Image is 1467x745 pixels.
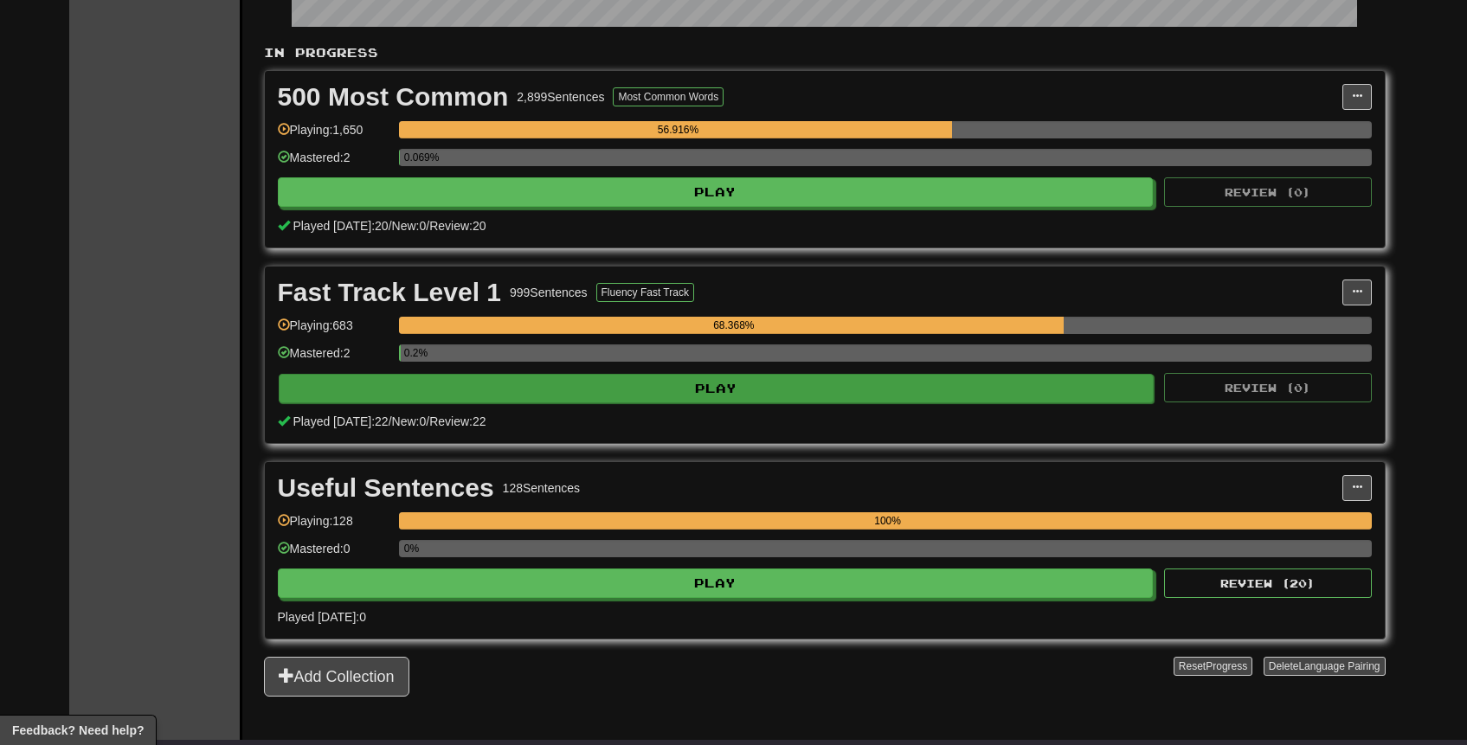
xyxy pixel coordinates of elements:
[389,414,392,428] span: /
[429,219,486,233] span: Review: 20
[293,219,388,233] span: Played [DATE]: 20
[278,177,1154,207] button: Play
[392,219,427,233] span: New: 0
[392,414,427,428] span: New: 0
[1164,177,1372,207] button: Review (0)
[278,540,390,568] div: Mastered: 0
[404,512,1372,530] div: 100%
[517,88,604,106] div: 2,899 Sentences
[426,414,429,428] span: /
[278,344,390,373] div: Mastered: 2
[278,149,390,177] div: Mastered: 2
[510,284,588,301] div: 999 Sentences
[278,568,1154,598] button: Play
[278,279,502,305] div: Fast Track Level 1
[1264,657,1386,676] button: DeleteLanguage Pairing
[278,475,494,501] div: Useful Sentences
[429,414,486,428] span: Review: 22
[426,219,429,233] span: /
[1206,660,1247,672] span: Progress
[1174,657,1252,676] button: ResetProgress
[596,283,694,302] button: Fluency Fast Track
[613,87,724,106] button: Most Common Words
[503,479,581,497] div: 128 Sentences
[279,374,1155,403] button: Play
[404,121,952,138] div: 56.916%
[1164,568,1372,598] button: Review (20)
[293,414,388,428] span: Played [DATE]: 22
[264,44,1386,61] p: In Progress
[278,84,509,110] div: 500 Most Common
[278,512,390,541] div: Playing: 128
[12,722,144,739] span: Open feedback widget
[278,610,366,624] span: Played [DATE]: 0
[1298,660,1380,672] span: Language Pairing
[1164,373,1372,402] button: Review (0)
[404,317,1064,334] div: 68.368%
[389,219,392,233] span: /
[278,121,390,150] div: Playing: 1,650
[264,657,409,697] button: Add Collection
[278,317,390,345] div: Playing: 683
